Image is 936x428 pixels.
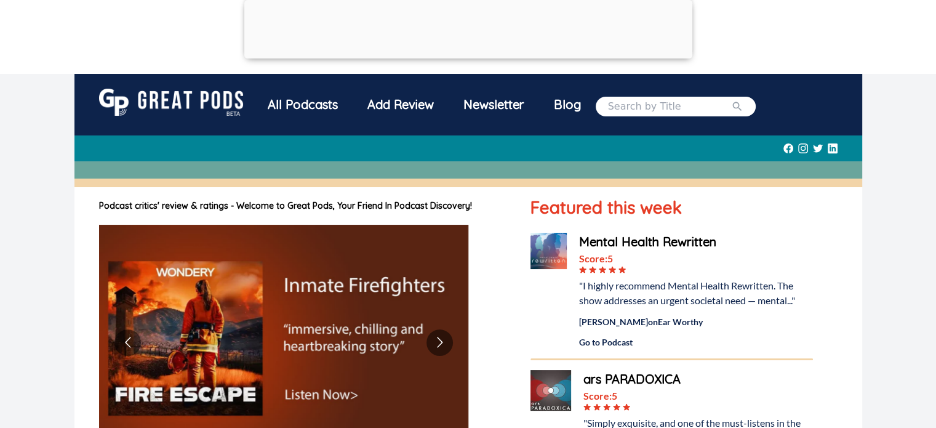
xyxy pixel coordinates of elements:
h1: Featured this week [530,195,812,220]
div: [PERSON_NAME] on Ear Worthy [579,315,812,328]
h1: Podcast critics' review & ratings - Welcome to Great Pods, Your Friend In Podcast Discovery! [99,200,506,212]
div: Score: 5 [583,389,812,403]
img: Mental Health Rewritten [530,233,567,269]
img: ars PARADOXICA [530,370,571,411]
input: Search by Title [608,99,731,114]
div: Newsletter [449,89,539,121]
a: Add Review [353,89,449,121]
a: Mental Health Rewritten [579,233,812,251]
a: Newsletter [449,89,539,124]
button: Go to next slide [426,329,453,356]
button: Go to previous slide [114,329,141,356]
a: All Podcasts [253,89,353,124]
div: "I highly recommend Mental Health Rewritten. The show addresses an urgent societal need — mental..." [579,278,812,308]
a: ars PARADOXICA [583,370,812,389]
a: Go to Podcast [579,336,812,349]
div: All Podcasts [253,89,353,121]
img: GreatPods [99,89,243,116]
a: Blog [539,89,596,121]
div: Score: 5 [579,251,812,266]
